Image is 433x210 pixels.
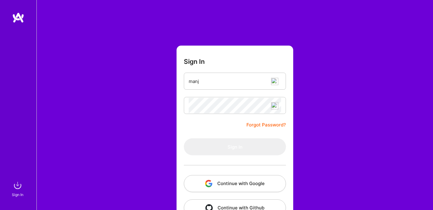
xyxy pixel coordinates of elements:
div: Sign In [12,191,23,198]
a: Forgot Password? [246,121,286,129]
img: sign in [12,179,24,191]
img: logo [12,12,24,23]
h3: Sign In [184,58,205,65]
img: npw-badge-icon-locked.svg [271,102,278,109]
img: npw-badge-icon-locked.svg [271,78,278,85]
button: Sign In [184,138,286,155]
a: sign inSign In [13,179,24,198]
input: Email... [189,74,281,89]
button: Continue with Google [184,175,286,192]
img: icon [205,180,212,187]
